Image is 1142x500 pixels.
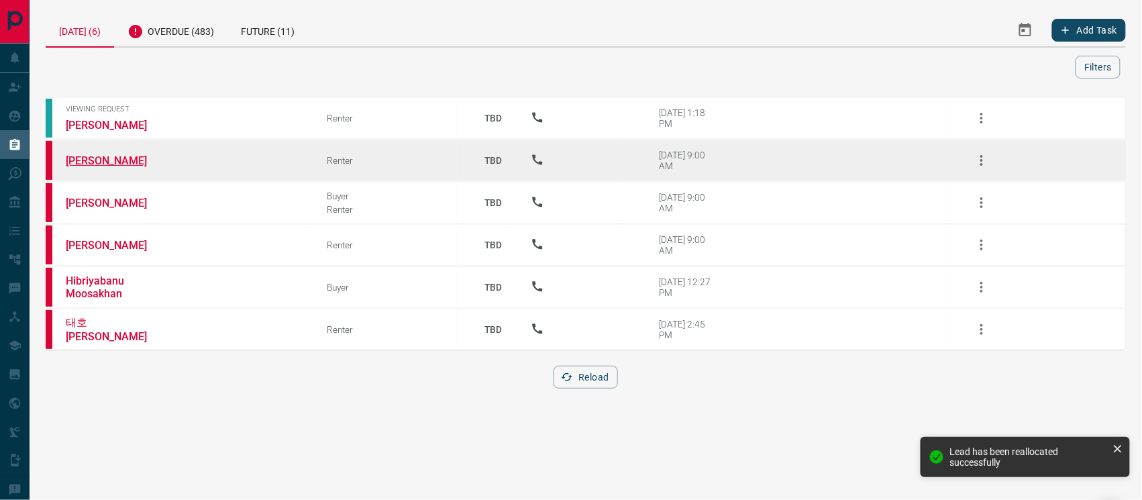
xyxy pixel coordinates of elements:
[46,141,52,180] div: property.ca
[477,311,511,348] p: TBD
[477,185,511,221] p: TBD
[46,310,52,349] div: property.ca
[477,269,511,305] p: TBD
[46,13,114,48] div: [DATE] (6)
[46,226,52,264] div: property.ca
[46,268,52,307] div: property.ca
[660,107,717,129] div: [DATE] 1:18 PM
[1052,19,1126,42] button: Add Task
[950,446,1107,468] div: Lead has been reallocated successfully
[66,154,166,167] a: [PERSON_NAME]
[660,234,717,256] div: [DATE] 9:00 AM
[46,183,52,222] div: property.ca
[66,197,166,209] a: [PERSON_NAME]
[327,282,457,293] div: Buyer
[114,13,227,46] div: Overdue (483)
[660,150,717,171] div: [DATE] 9:00 AM
[554,366,617,389] button: Reload
[477,227,511,263] p: TBD
[46,99,52,138] div: condos.ca
[660,319,717,340] div: [DATE] 2:45 PM
[660,277,717,298] div: [DATE] 12:27 PM
[66,105,307,113] span: Viewing Request
[1009,14,1041,46] button: Select Date Range
[66,274,166,300] a: Hibriyabanu Moosakhan
[66,316,166,343] a: 태호 [PERSON_NAME]
[327,191,457,201] div: Buyer
[66,119,166,132] a: [PERSON_NAME]
[477,142,511,179] p: TBD
[227,13,308,46] div: Future (11)
[1076,56,1121,79] button: Filters
[660,192,717,213] div: [DATE] 9:00 AM
[66,239,166,252] a: [PERSON_NAME]
[327,113,457,123] div: Renter
[327,324,457,335] div: Renter
[327,240,457,250] div: Renter
[327,155,457,166] div: Renter
[477,100,511,136] p: TBD
[327,204,457,215] div: Renter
